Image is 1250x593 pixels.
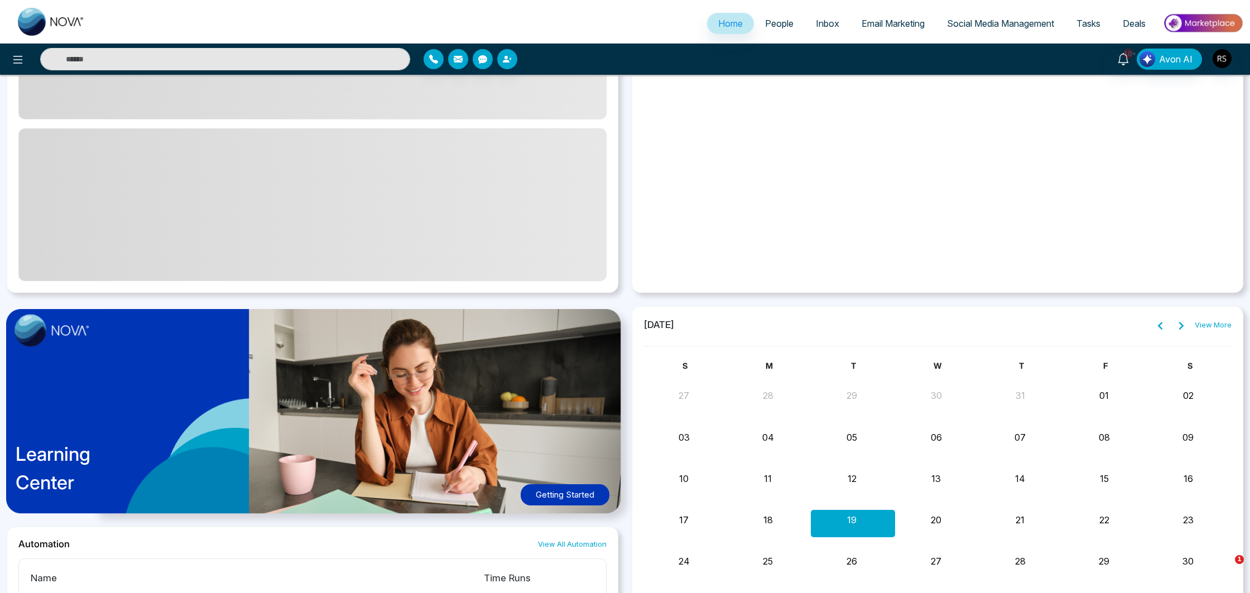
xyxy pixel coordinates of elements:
button: 15 [1100,472,1109,485]
button: 10 [679,472,689,485]
span: Avon AI [1159,52,1193,66]
button: 25 [763,555,773,568]
button: 31 [1016,389,1025,402]
iframe: Intercom live chat [1212,555,1239,582]
span: Inbox [816,18,839,29]
button: 20 [931,513,941,527]
button: 28 [763,389,773,402]
a: Social Media Management [936,13,1065,34]
span: S [1187,361,1193,370]
button: 08 [1099,431,1110,444]
a: LearningCenterGetting Started [7,306,618,527]
button: Avon AI [1137,49,1202,70]
span: Deals [1123,18,1146,29]
span: Social Media Management [947,18,1054,29]
button: 19 [847,513,857,527]
h2: Automation [18,538,70,549]
button: 17 [679,513,689,527]
button: 09 [1182,431,1194,444]
button: 12 [848,472,857,485]
span: People [765,18,794,29]
button: 30 [1182,555,1194,568]
button: 16 [1184,472,1193,485]
button: 26 [847,555,857,568]
button: 21 [1016,513,1025,527]
button: 29 [847,389,857,402]
img: Market-place.gif [1162,11,1243,36]
button: 29 [1099,555,1109,568]
a: View More [1195,320,1232,331]
button: 13 [931,472,941,485]
span: Tasks [1076,18,1100,29]
span: Home [718,18,743,29]
p: Learning Center [16,440,90,496]
button: 07 [1015,431,1026,444]
button: 18 [763,513,773,527]
button: 22 [1099,513,1109,527]
img: User Avatar [1213,49,1232,68]
span: M [766,361,773,370]
span: S [682,361,687,370]
span: W [934,361,941,370]
button: 27 [931,555,941,568]
button: 06 [931,431,942,444]
button: 01 [1099,389,1109,402]
button: 02 [1183,389,1194,402]
span: T [851,361,856,370]
a: Inbox [805,13,850,34]
button: 05 [847,431,857,444]
span: T [1019,361,1024,370]
button: 27 [679,389,689,402]
button: Getting Started [521,484,609,506]
span: F [1103,361,1108,370]
button: 04 [762,431,774,444]
a: View All Automation [538,539,607,549]
img: Nova CRM Logo [18,8,85,36]
span: 1 [1235,555,1244,564]
img: image [15,314,89,346]
button: 11 [764,472,772,485]
button: 24 [679,555,690,568]
button: 23 [1183,513,1194,527]
span: 10+ [1123,49,1133,59]
span: Email Marketing [862,18,925,29]
button: 28 [1015,555,1026,568]
a: People [754,13,805,34]
a: Home [707,13,754,34]
a: Deals [1112,13,1157,34]
img: Lead Flow [1140,51,1155,67]
button: 30 [931,389,942,402]
span: [DATE] [643,318,675,332]
a: Tasks [1065,13,1112,34]
a: 10+ [1110,49,1137,68]
button: 03 [679,431,690,444]
button: 14 [1015,472,1025,485]
a: Email Marketing [850,13,936,34]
